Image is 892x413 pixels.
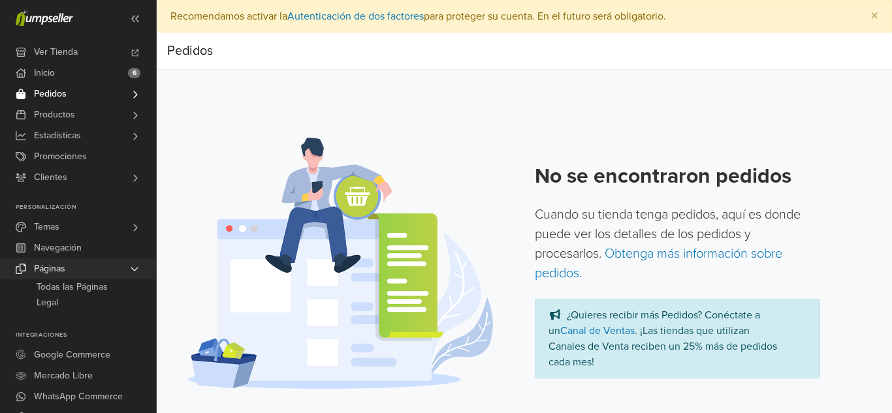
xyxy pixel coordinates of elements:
[34,63,55,84] span: Inicio
[870,7,878,25] span: ×
[167,38,213,64] span: Pedidos
[37,295,58,311] span: Legal
[37,279,108,295] span: Todas las Páginas
[128,68,140,78] span: 6
[34,104,75,125] span: Productos
[34,146,87,167] span: Promociones
[535,164,820,189] h2: No se encontraron pedidos
[857,1,891,32] button: Close
[287,10,424,23] a: Autenticación de dos factores
[560,324,635,337] a: Canal de Ventas
[16,204,156,211] p: Personalización
[34,167,67,188] span: Clientes
[16,331,156,339] p: Integraciones
[34,365,93,386] span: Mercado Libre
[34,344,110,365] span: Google Commerce
[34,258,65,279] span: Páginas
[34,237,82,258] span: Navegación
[34,125,81,146] span: Estadísticas
[535,246,782,281] a: Obtenga más información sobre pedidos
[549,309,777,369] div: ¿Quieres recibir más Pedidos? Conéctate a un . ¡Las tiendas que utilizan Canales de Venta reciben...
[188,138,493,389] img: Orders
[34,84,67,104] span: Pedidos
[34,42,78,63] span: Ver Tienda
[34,386,123,407] span: WhatsApp Commerce
[535,205,820,283] p: Cuando su tienda tenga pedidos, aquí es donde puede ver los detalles de los pedidos y procesarlos. .
[34,217,59,237] span: Temas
